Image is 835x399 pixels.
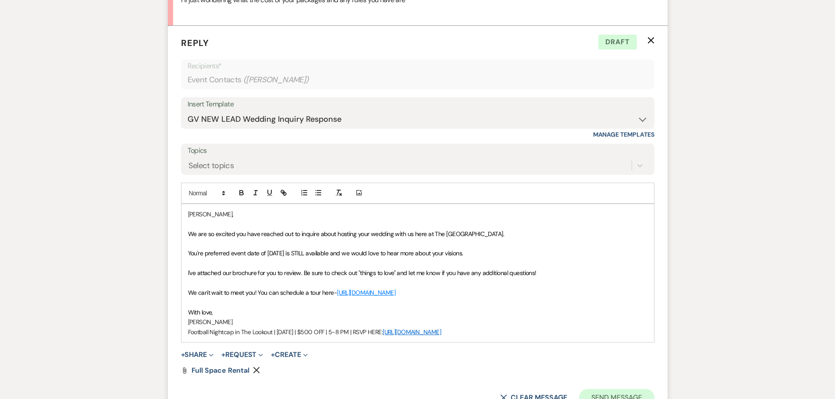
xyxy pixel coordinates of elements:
[271,351,307,358] button: Create
[188,317,647,327] p: [PERSON_NAME]
[188,98,648,111] div: Insert Template
[188,230,505,238] span: We are so excited you have reached out to inquire about hosting your wedding with us here at The ...
[188,159,234,171] div: Select topics
[188,71,648,88] div: Event Contacts
[192,366,250,375] span: Full Space Rental
[188,269,537,277] span: I've attached our brochure for you to review. Be sure to check out "things to love" and let me kn...
[181,351,214,358] button: Share
[221,351,225,358] span: +
[593,131,654,138] a: Manage Templates
[337,289,395,297] a: [URL][DOMAIN_NAME]
[598,35,637,49] span: Draft
[271,351,275,358] span: +
[188,249,463,257] span: You're preferred event date of [DATE] is STILL available and we would love to hear more about you...
[181,37,209,49] span: Reply
[188,209,647,219] p: [PERSON_NAME],
[188,308,213,316] span: With love,
[188,60,648,72] p: Recipients*
[383,328,441,336] a: [URL][DOMAIN_NAME]
[221,351,263,358] button: Request
[192,367,250,374] a: Full Space Rental
[243,74,309,86] span: ( [PERSON_NAME] )
[181,351,185,358] span: +
[188,289,338,297] span: We can't wait to meet you! You can schedule a tour here-
[188,328,383,336] span: Football Nightcap in The Lookout | [DATE] | $500 OFF | 5-8 PM | RSVP HERE:
[188,145,648,157] label: Topics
